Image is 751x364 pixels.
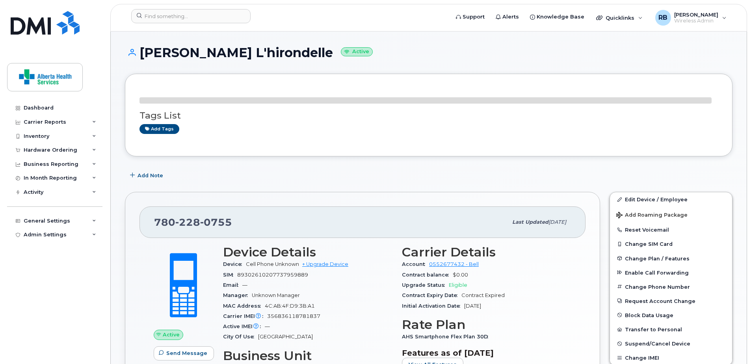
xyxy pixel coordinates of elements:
span: Upgrade Status [402,282,449,288]
span: Suspend/Cancel Device [625,341,690,347]
span: Active [163,331,180,338]
button: Change SIM Card [610,237,732,251]
span: — [242,282,247,288]
button: Request Account Change [610,294,732,308]
span: Contract Expiry Date [402,292,461,298]
span: Manager [223,292,252,298]
h3: Carrier Details [402,245,571,259]
span: Last updated [512,219,548,225]
button: Enable Call Forwarding [610,266,732,280]
a: 0552677432 - Bell [429,261,479,267]
span: 4C:AB:4F:D9:3B:A1 [265,303,315,309]
span: SIM [223,272,237,278]
span: Device [223,261,246,267]
a: + Upgrade Device [302,261,348,267]
span: Initial Activation Date [402,303,464,309]
button: Change Plan / Features [610,251,732,266]
h3: Device Details [223,245,392,259]
span: 89302610207737959889 [237,272,308,278]
span: Carrier IMEI [223,313,267,319]
span: City Of Use [223,334,258,340]
span: 228 [175,216,200,228]
span: Enable Call Forwarding [625,269,689,275]
small: Active [341,47,373,56]
a: Add tags [139,124,179,134]
span: — [265,323,270,329]
span: Account [402,261,429,267]
span: Eligible [449,282,467,288]
h3: Features as of [DATE] [402,348,571,358]
span: Cell Phone Unknown [246,261,299,267]
span: Add Note [138,172,163,179]
button: Change Phone Number [610,280,732,294]
button: Add Note [125,168,170,182]
h3: Tags List [139,111,718,121]
a: Edit Device / Employee [610,192,732,206]
h1: [PERSON_NAME] L'hirondelle [125,46,732,59]
h3: Business Unit [223,349,392,363]
span: MAC Address [223,303,265,309]
span: Change Plan / Features [625,255,690,261]
span: Unknown Manager [252,292,300,298]
span: [DATE] [548,219,566,225]
span: 780 [154,216,232,228]
button: Transfer to Personal [610,322,732,336]
span: [GEOGRAPHIC_DATA] [258,334,313,340]
span: [DATE] [464,303,481,309]
button: Reset Voicemail [610,223,732,237]
button: Suspend/Cancel Device [610,336,732,351]
span: Contract Expired [461,292,505,298]
span: Add Roaming Package [616,212,688,219]
button: Send Message [154,346,214,360]
span: 0755 [200,216,232,228]
h3: Rate Plan [402,318,571,332]
span: Send Message [166,349,207,357]
span: $0.00 [453,272,468,278]
span: Email [223,282,242,288]
span: 356836118781837 [267,313,320,319]
span: Contract balance [402,272,453,278]
span: AHS Smartphone Flex Plan 30D [402,334,492,340]
button: Block Data Usage [610,308,732,322]
button: Add Roaming Package [610,206,732,223]
span: Active IMEI [223,323,265,329]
